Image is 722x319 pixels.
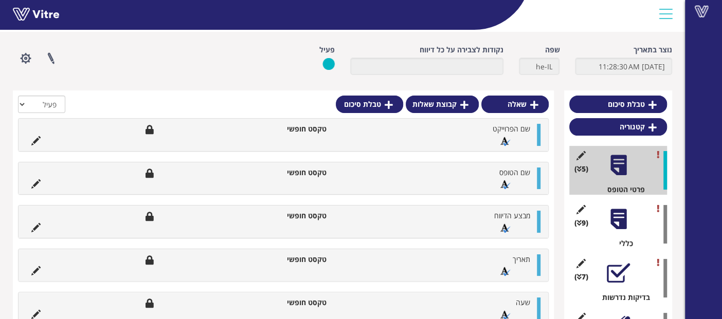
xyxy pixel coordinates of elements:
div: בדיקות נדרשות [577,292,667,303]
span: שם הטופס [499,167,530,177]
span: (9 ) [574,218,588,228]
a: קבוצת שאלות [406,96,479,113]
li: טקסט חופשי [256,254,332,265]
a: טבלת סיכום [336,96,403,113]
span: מבצע הדיווח [494,211,530,220]
label: פעיל [319,45,335,55]
a: קטגוריה [569,118,667,136]
span: (5 ) [574,164,588,174]
li: טקסט חופשי [256,297,332,308]
li: טקסט חופשי [256,211,332,221]
label: שפה [545,45,559,55]
span: שעה [516,297,530,307]
li: טקסט חופשי [256,167,332,178]
div: פרטי הטופס [577,184,667,195]
img: yes [322,58,335,70]
a: טבלת סיכום [569,96,667,113]
span: (7 ) [574,272,588,282]
a: שאלה [481,96,549,113]
label: נקודות לצבירה על כל דיווח [420,45,503,55]
label: נוצר בתאריך [634,45,672,55]
li: טקסט חופשי [256,124,332,134]
span: שם הפרוייקט [493,124,530,134]
span: תאריך [513,254,530,264]
div: כללי [577,238,667,249]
